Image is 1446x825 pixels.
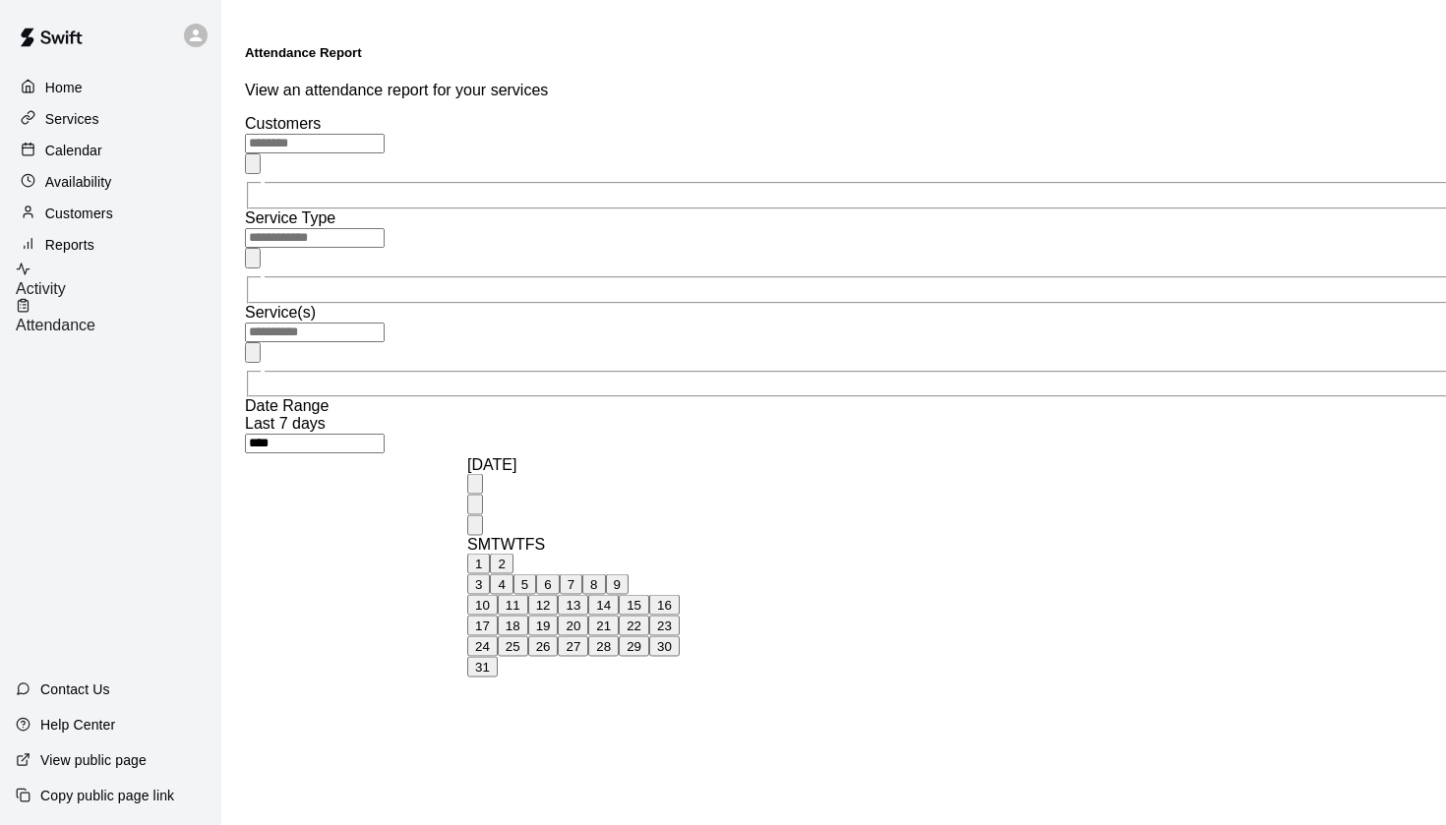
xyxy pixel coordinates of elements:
div: [DATE] [467,456,680,474]
button: Next month [467,515,483,536]
button: 6 [536,574,559,595]
button: 9 [606,574,629,595]
button: 19 [528,616,559,636]
p: Contact Us [40,679,110,699]
button: 20 [558,616,588,636]
button: 25 [498,636,528,657]
button: Open [245,248,261,268]
button: 13 [558,595,588,616]
button: calendar view is open, switch to year view [467,474,483,495]
p: Reports [45,235,94,255]
span: Activity [16,280,66,297]
button: 4 [490,574,512,595]
span: Attendance [16,317,95,333]
button: 28 [588,636,619,657]
p: Customers [45,204,113,223]
p: View public page [40,750,147,770]
button: 29 [619,636,649,657]
p: Help Center [40,715,115,735]
button: 26 [528,636,559,657]
span: Saturday [534,536,545,553]
p: Home [45,78,83,97]
span: Friday [525,536,535,553]
button: 23 [649,616,680,636]
button: 18 [498,616,528,636]
button: 3 [467,574,490,595]
span: Monday [478,536,491,553]
span: Sunday [467,536,478,553]
button: 14 [588,595,619,616]
button: 31 [467,657,498,678]
span: Service(s) [245,304,316,321]
button: 7 [560,574,582,595]
button: 8 [582,574,605,595]
button: 12 [528,595,559,616]
button: 11 [498,595,528,616]
span: Customers [245,115,321,132]
button: Previous month [467,495,483,515]
span: Tuesday [491,536,501,553]
button: 22 [619,616,649,636]
span: Wednesday [501,536,515,553]
span: Date Range [245,397,329,414]
button: 5 [513,574,536,595]
button: 2 [490,554,512,574]
p: Copy public page link [40,786,174,805]
button: 17 [467,616,498,636]
span: Service Type [245,209,335,226]
button: Open [245,342,261,363]
button: 24 [467,636,498,657]
p: Services [45,109,99,129]
button: 30 [649,636,680,657]
button: 15 [619,595,649,616]
button: 10 [467,595,498,616]
button: 16 [649,595,680,616]
p: Availability [45,172,112,192]
button: Open [245,153,261,174]
span: Thursday [515,536,525,553]
p: Calendar [45,141,102,160]
button: 1 [467,554,490,574]
button: 21 [588,616,619,636]
button: 27 [558,636,588,657]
